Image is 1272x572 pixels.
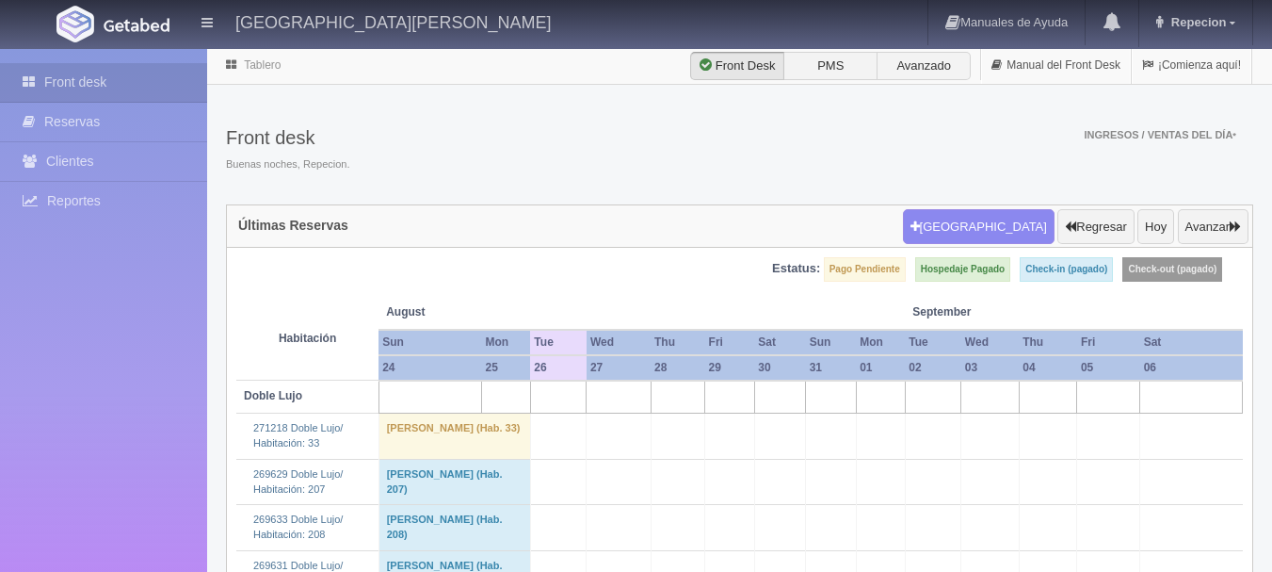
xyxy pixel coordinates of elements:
[961,355,1019,381] th: 03
[235,9,551,33] h4: [GEOGRAPHIC_DATA][PERSON_NAME]
[981,47,1131,84] a: Manual del Front Desk
[856,355,905,381] th: 01
[705,355,755,381] th: 29
[1178,209,1248,245] button: Avanzar
[1020,257,1113,282] label: Check-in (pagado)
[690,52,784,80] label: Front Desk
[1077,355,1140,381] th: 05
[1019,330,1077,355] th: Thu
[253,468,343,495] a: 269629 Doble Lujo/Habitación: 207
[481,330,530,355] th: Mon
[806,355,857,381] th: 31
[587,330,651,355] th: Wed
[226,127,349,148] h3: Front desk
[1019,355,1077,381] th: 04
[279,332,336,345] strong: Habitación
[754,355,805,381] th: 30
[1057,209,1134,245] button: Regresar
[56,6,94,42] img: Getabed
[1140,355,1243,381] th: 06
[905,330,961,355] th: Tue
[1140,330,1243,355] th: Sat
[912,304,1011,320] span: September
[772,260,820,278] label: Estatus:
[783,52,878,80] label: PMS
[856,330,905,355] th: Mon
[651,330,705,355] th: Thu
[1167,15,1227,29] span: Repecion
[253,422,343,449] a: 271218 Doble Lujo/Habitación: 33
[806,330,857,355] th: Sun
[1122,257,1222,282] label: Check-out (pagado)
[226,157,349,172] span: Buenas noches, Repecion.
[903,209,1055,245] button: [GEOGRAPHIC_DATA]
[244,58,281,72] a: Tablero
[378,414,530,459] td: [PERSON_NAME] (Hab. 33)
[238,219,348,233] h4: Últimas Reservas
[961,330,1019,355] th: Wed
[1132,47,1251,84] a: ¡Comienza aquí!
[1137,209,1174,245] button: Hoy
[253,514,343,540] a: 269633 Doble Lujo/Habitación: 208
[905,355,961,381] th: 02
[104,18,169,32] img: Getabed
[1077,330,1140,355] th: Fri
[244,389,302,402] b: Doble Lujo
[877,52,971,80] label: Avanzado
[915,257,1010,282] label: Hospedaje Pagado
[1084,129,1236,140] span: Ingresos / Ventas del día
[378,505,530,550] td: [PERSON_NAME] (Hab. 208)
[378,330,481,355] th: Sun
[378,355,481,381] th: 24
[705,330,755,355] th: Fri
[530,355,587,381] th: 26
[587,355,651,381] th: 27
[824,257,906,282] label: Pago Pendiente
[481,355,530,381] th: 25
[651,355,705,381] th: 28
[530,330,587,355] th: Tue
[378,459,530,504] td: [PERSON_NAME] (Hab. 207)
[754,330,805,355] th: Sat
[386,304,523,320] span: August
